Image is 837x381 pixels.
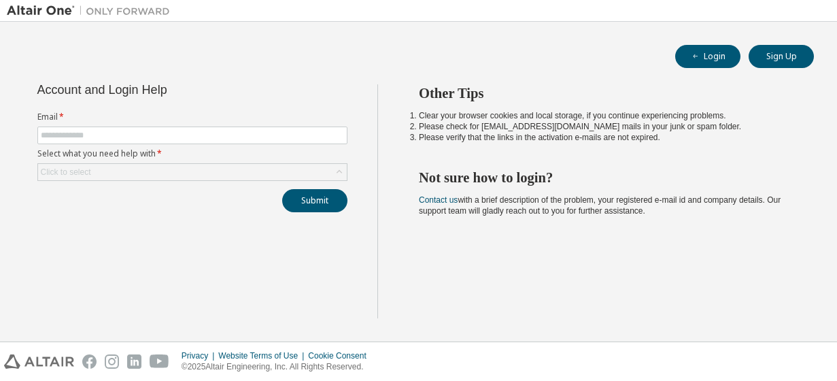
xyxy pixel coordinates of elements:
[419,195,458,205] a: Contact us
[37,84,286,95] div: Account and Login Help
[419,169,789,186] h2: Not sure how to login?
[308,350,374,361] div: Cookie Consent
[37,148,347,159] label: Select what you need help with
[419,110,789,121] li: Clear your browser cookies and local storage, if you continue experiencing problems.
[127,354,141,369] img: linkedin.svg
[38,164,347,180] div: Click to select
[82,354,97,369] img: facebook.svg
[218,350,308,361] div: Website Terms of Use
[105,354,119,369] img: instagram.svg
[675,45,740,68] button: Login
[150,354,169,369] img: youtube.svg
[41,167,91,178] div: Click to select
[4,354,74,369] img: altair_logo.svg
[749,45,814,68] button: Sign Up
[282,189,347,212] button: Submit
[7,4,177,18] img: Altair One
[419,121,789,132] li: Please check for [EMAIL_ADDRESS][DOMAIN_NAME] mails in your junk or spam folder.
[37,112,347,122] label: Email
[419,195,781,216] span: with a brief description of the problem, your registered e-mail id and company details. Our suppo...
[419,132,789,143] li: Please verify that the links in the activation e-mails are not expired.
[182,350,218,361] div: Privacy
[419,84,789,102] h2: Other Tips
[182,361,375,373] p: © 2025 Altair Engineering, Inc. All Rights Reserved.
